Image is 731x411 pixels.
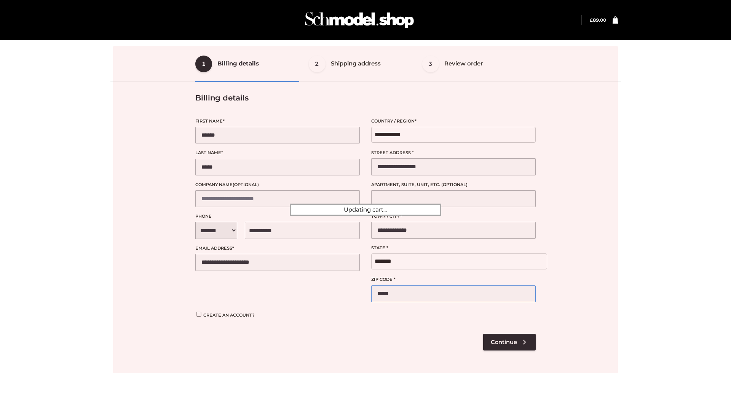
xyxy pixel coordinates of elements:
div: Updating cart... [290,204,441,216]
span: £ [590,17,593,23]
a: £89.00 [590,17,606,23]
bdi: 89.00 [590,17,606,23]
img: Schmodel Admin 964 [302,5,417,35]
